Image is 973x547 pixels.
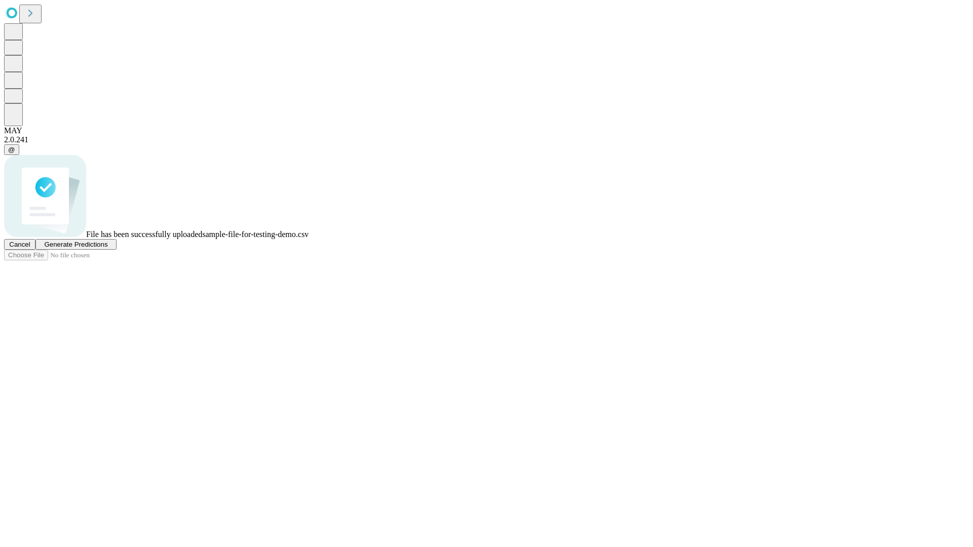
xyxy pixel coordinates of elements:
button: Generate Predictions [35,239,117,250]
div: MAY [4,126,969,135]
span: Generate Predictions [44,241,107,248]
span: @ [8,146,15,153]
span: File has been successfully uploaded [86,230,202,239]
span: Cancel [9,241,30,248]
button: @ [4,144,19,155]
span: sample-file-for-testing-demo.csv [202,230,309,239]
div: 2.0.241 [4,135,969,144]
button: Cancel [4,239,35,250]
